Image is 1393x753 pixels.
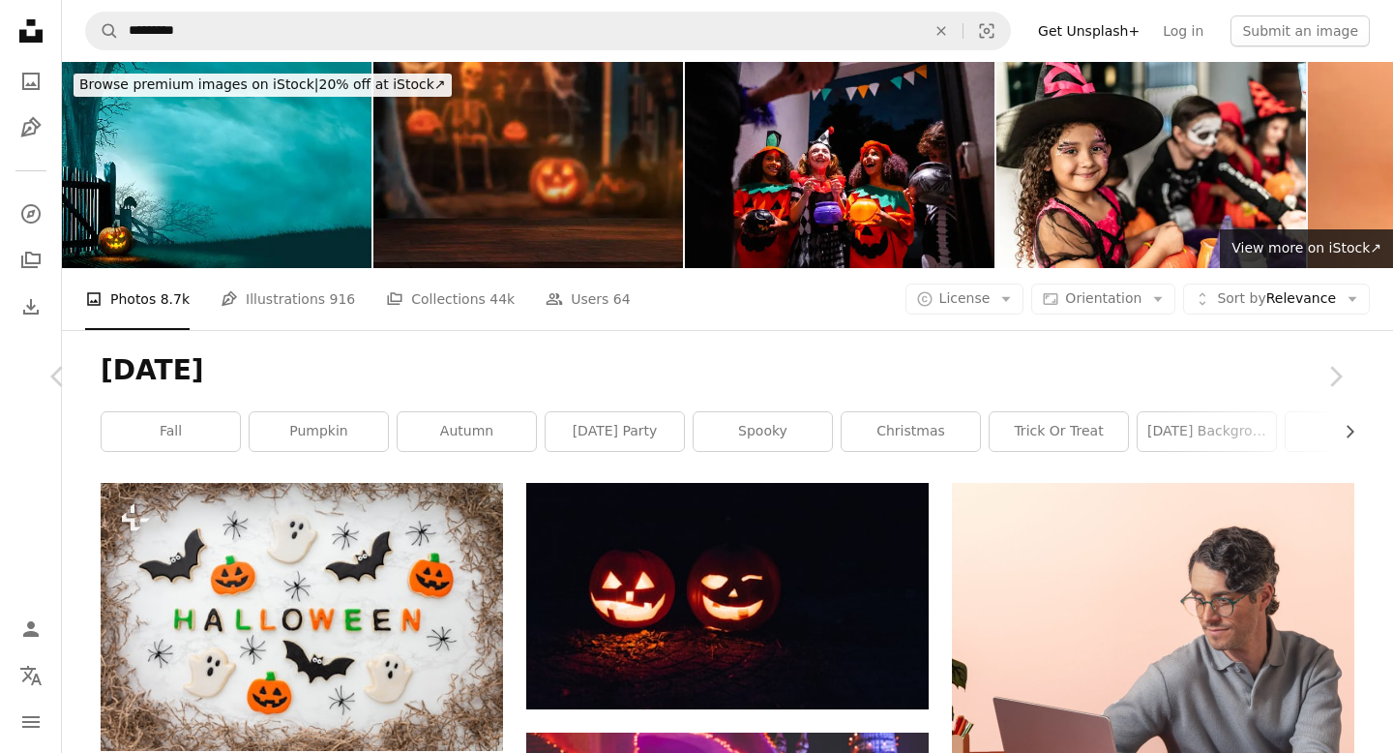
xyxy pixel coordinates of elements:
[526,587,929,605] a: two lighted jack-o-lanterns during night time
[920,13,963,49] button: Clear
[86,13,119,49] button: Search Unsplash
[62,62,463,108] a: Browse premium images on iStock|20% off at iStock↗
[546,268,631,330] a: Users 64
[1151,15,1215,46] a: Log in
[373,62,683,268] img: Dark Tabletop Scene with Blurred Outdoor Halloween Decoration Background
[386,268,515,330] a: Collections 44k
[963,13,1010,49] button: Visual search
[905,284,1024,315] button: License
[250,412,388,451] a: pumpkin
[102,412,240,451] a: fall
[12,108,50,147] a: Illustrations
[101,608,503,625] a: a decorated cookie with halloween decorations on it
[1217,290,1265,306] span: Sort by
[489,288,515,310] span: 44k
[12,195,50,233] a: Explore
[694,412,832,451] a: spooky
[79,76,318,92] span: Browse premium images on iStock |
[1217,289,1336,309] span: Relevance
[12,241,50,280] a: Collections
[221,268,355,330] a: Illustrations 916
[546,412,684,451] a: [DATE] party
[62,62,371,268] img: Jack O'lantern Sitting At Base Of Old Gate
[1031,284,1175,315] button: Orientation
[12,610,50,648] a: Log in / Sign up
[330,288,356,310] span: 916
[685,62,994,268] img: Kids asking trick or treat on Halloween on the city
[990,412,1128,451] a: trick or treat
[1138,412,1276,451] a: [DATE] background
[613,288,631,310] span: 64
[85,12,1011,50] form: Find visuals sitewide
[1183,284,1370,315] button: Sort byRelevance
[842,412,980,451] a: christmas
[101,483,503,751] img: a decorated cookie with halloween decorations on it
[12,62,50,101] a: Photos
[996,62,1306,268] img: Portrait of a child girl with friends using Halloween costume at home
[526,483,929,709] img: two lighted jack-o-lanterns during night time
[1026,15,1151,46] a: Get Unsplash+
[12,656,50,695] button: Language
[1230,15,1370,46] button: Submit an image
[398,412,536,451] a: autumn
[1277,284,1393,469] a: Next
[12,703,50,741] button: Menu
[74,74,452,97] div: 20% off at iStock ↗
[1065,290,1141,306] span: Orientation
[1220,229,1393,268] a: View more on iStock↗
[101,353,1354,388] h1: [DATE]
[1231,240,1381,256] span: View more on iStock ↗
[939,290,991,306] span: License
